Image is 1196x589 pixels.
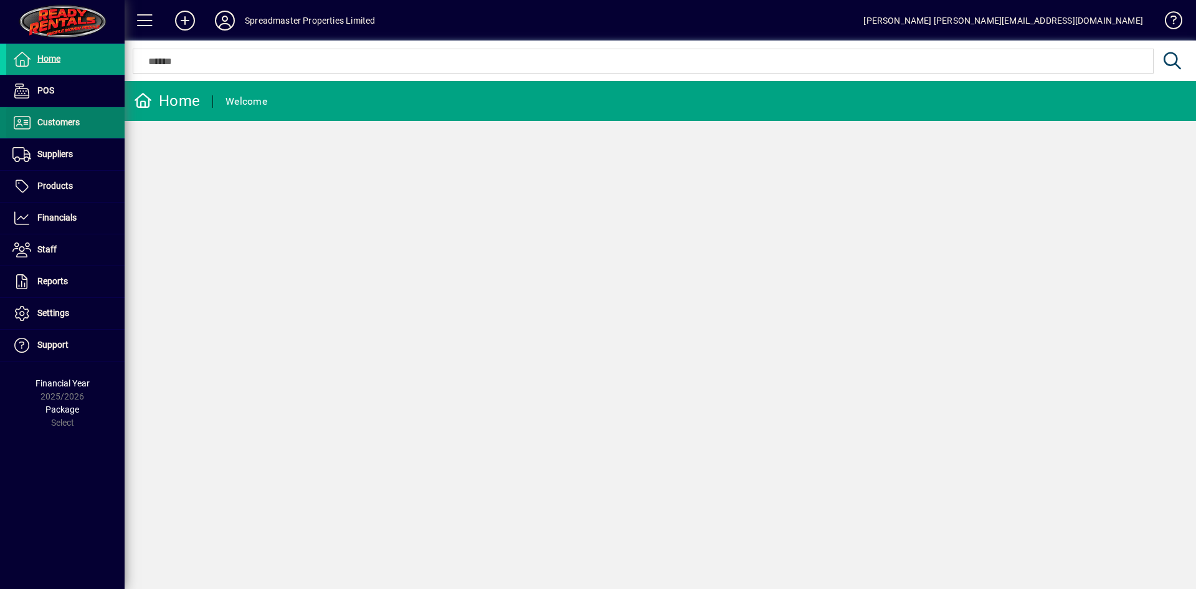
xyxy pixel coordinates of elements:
span: Package [45,405,79,414]
a: Suppliers [6,139,125,170]
span: Financial Year [36,378,90,388]
a: POS [6,75,125,107]
a: Customers [6,107,125,138]
div: Home [134,91,200,111]
button: Add [165,9,205,32]
a: Knowledge Base [1156,2,1180,43]
span: Financials [37,213,77,223]
a: Reports [6,266,125,297]
button: Profile [205,9,245,32]
span: Settings [37,308,69,318]
span: Support [37,340,69,350]
span: Reports [37,276,68,286]
a: Staff [6,234,125,266]
a: Financials [6,203,125,234]
span: Customers [37,117,80,127]
div: Spreadmaster Properties Limited [245,11,375,31]
span: Staff [37,244,57,254]
a: Support [6,330,125,361]
div: Welcome [225,92,267,112]
span: Home [37,54,60,64]
div: [PERSON_NAME] [PERSON_NAME][EMAIL_ADDRESS][DOMAIN_NAME] [863,11,1143,31]
span: Suppliers [37,149,73,159]
span: POS [37,85,54,95]
a: Settings [6,298,125,329]
span: Products [37,181,73,191]
a: Products [6,171,125,202]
